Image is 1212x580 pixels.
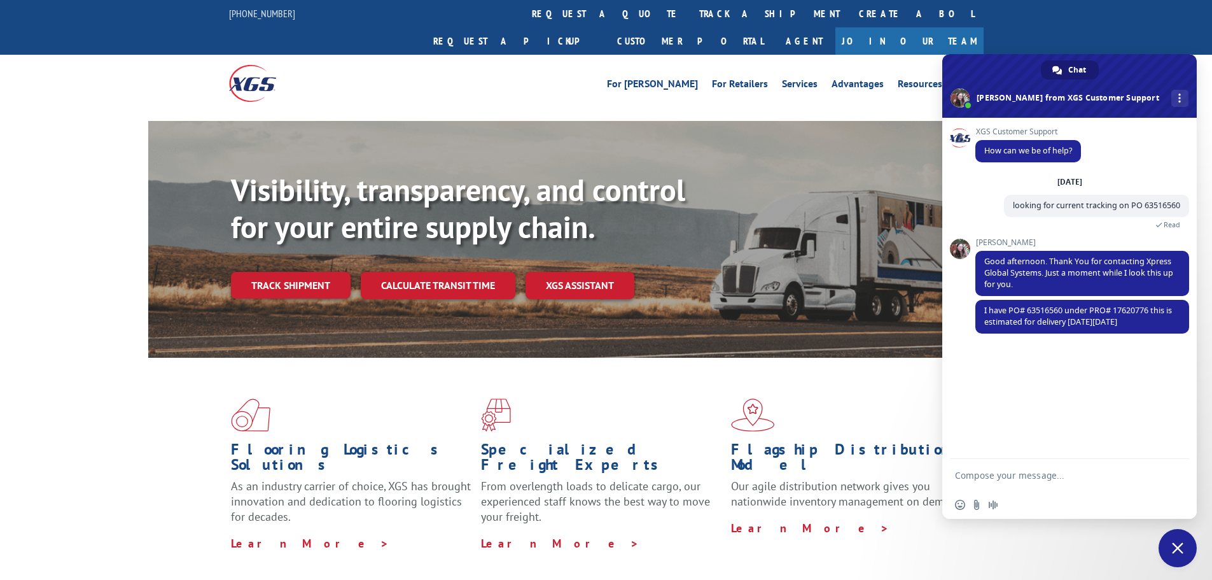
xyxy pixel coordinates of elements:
a: Learn More > [481,536,639,551]
a: Advantages [832,79,884,93]
div: More channels [1171,90,1188,107]
p: From overlength loads to delicate cargo, our experienced staff knows the best way to move your fr... [481,479,721,535]
a: Calculate transit time [361,272,515,299]
a: For Retailers [712,79,768,93]
h1: Flooring Logistics Solutions [231,442,471,479]
a: Agent [773,27,835,55]
div: [DATE] [1057,178,1082,186]
h1: Specialized Freight Experts [481,442,721,479]
span: Chat [1068,60,1086,80]
a: Resources [898,79,942,93]
span: Insert an emoji [955,500,965,510]
span: Read [1164,220,1180,229]
img: xgs-icon-focused-on-flooring-red [481,399,511,432]
b: Visibility, transparency, and control for your entire supply chain. [231,170,685,246]
span: Send a file [972,500,982,510]
a: Request a pickup [424,27,608,55]
span: looking for current tracking on PO 63516560 [1013,200,1180,211]
span: I have PO# 63516560 under PRO# 17620776 this is estimated for delivery [DATE][DATE] [984,305,1172,327]
span: How can we be of help? [984,145,1072,156]
img: xgs-icon-total-supply-chain-intelligence-red [231,399,270,432]
a: For [PERSON_NAME] [607,79,698,93]
a: Track shipment [231,272,351,299]
span: [PERSON_NAME] [975,238,1189,247]
span: Audio message [988,500,998,510]
a: Customer Portal [608,27,773,55]
span: XGS Customer Support [975,127,1081,136]
a: Join Our Team [835,27,984,55]
a: Learn More > [231,536,389,551]
a: XGS ASSISTANT [526,272,634,299]
div: Close chat [1159,529,1197,567]
a: Services [782,79,818,93]
div: Chat [1041,60,1099,80]
img: xgs-icon-flagship-distribution-model-red [731,399,775,432]
textarea: Compose your message... [955,470,1156,481]
h1: Flagship Distribution Model [731,442,972,479]
a: Learn More > [731,521,889,535]
span: As an industry carrier of choice, XGS has brought innovation and dedication to flooring logistics... [231,479,471,524]
span: Good afternoon. Thank You for contacting Xpress Global Systems. Just a moment while I look this u... [984,256,1173,290]
a: [PHONE_NUMBER] [229,7,295,20]
span: Our agile distribution network gives you nationwide inventory management on demand. [731,479,965,509]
